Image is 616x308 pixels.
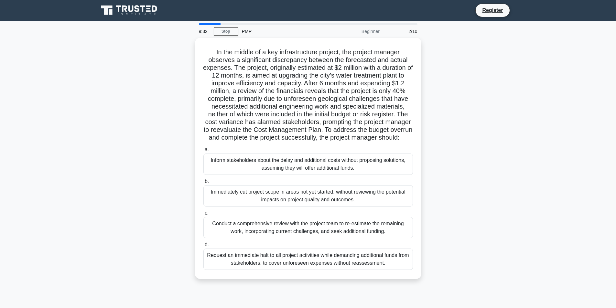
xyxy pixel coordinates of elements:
div: Inform stakeholders about the delay and additional costs without proposing solutions, assuming th... [203,154,413,175]
div: 9:32 [195,25,214,38]
span: b. [205,178,209,184]
a: Register [478,6,507,14]
span: a. [205,147,209,152]
div: 2/10 [384,25,421,38]
div: Immediately cut project scope in areas not yet started, without reviewing the potential impacts o... [203,185,413,207]
h5: In the middle of a key infrastructure project, the project manager observes a significant discrep... [203,48,414,142]
div: Request an immediate halt to all project activities while demanding additional funds from stakeho... [203,249,413,270]
div: Conduct a comprehensive review with the project team to re-estimate the remaining work, incorpora... [203,217,413,238]
a: Stop [214,27,238,36]
span: d. [205,242,209,247]
span: c. [205,210,209,216]
div: PMP [238,25,327,38]
div: Beginner [327,25,384,38]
